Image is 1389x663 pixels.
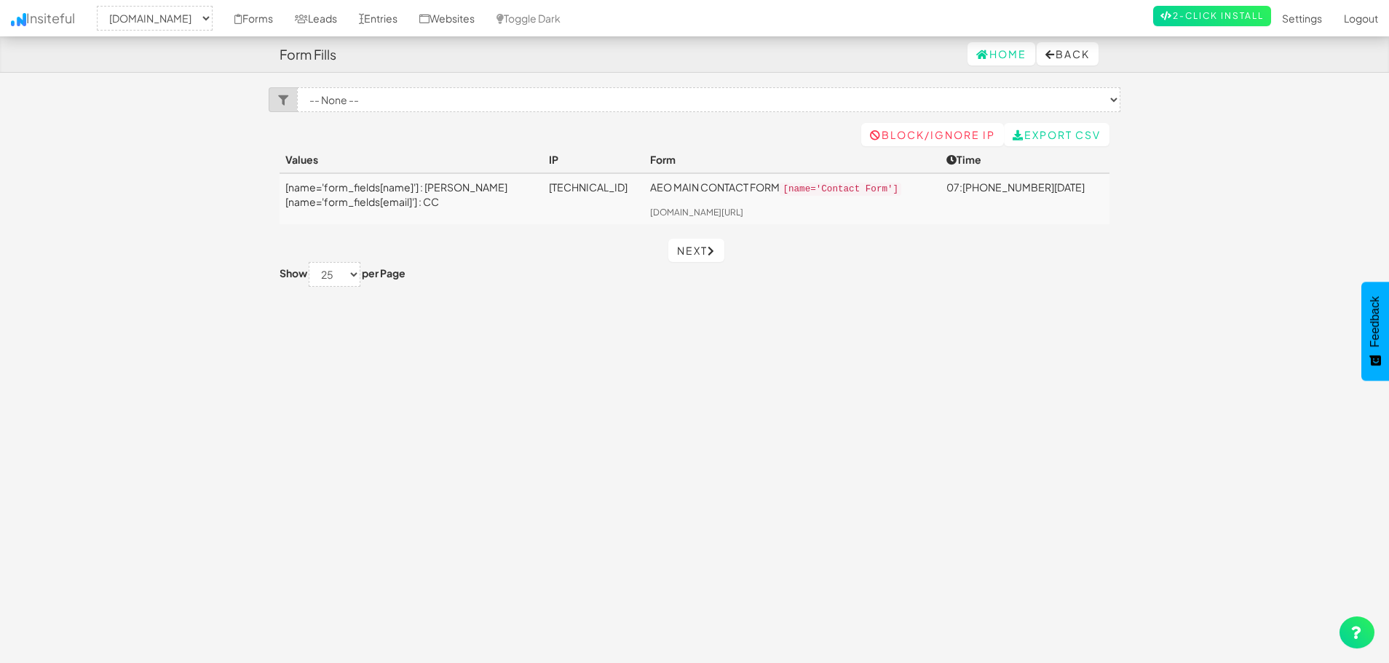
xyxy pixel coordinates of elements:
label: Show [280,266,307,280]
td: [name='form_fields[name]'] : [PERSON_NAME] [name='form_fields[email]'] : CC [280,173,543,224]
h4: Form Fills [280,47,336,62]
code: [name='Contact Form'] [780,183,901,196]
a: Export CSV [1004,123,1109,146]
button: Feedback - Show survey [1361,282,1389,381]
th: Time [941,146,1109,173]
th: Form [644,146,940,173]
th: Values [280,146,543,173]
a: Home [967,42,1035,65]
a: [TECHNICAL_ID] [549,180,628,194]
th: IP [543,146,645,173]
button: Back [1037,42,1099,65]
p: AEO MAIN CONTACT FORM [650,180,934,196]
a: 2-Click Install [1153,6,1271,26]
td: 07:[PHONE_NUMBER][DATE] [941,173,1109,224]
img: icon.png [11,13,26,26]
label: per Page [362,266,405,280]
a: Next [668,239,724,262]
a: [DOMAIN_NAME][URL] [650,207,743,218]
span: Feedback [1369,296,1382,347]
a: Block/Ignore IP [861,123,1004,146]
